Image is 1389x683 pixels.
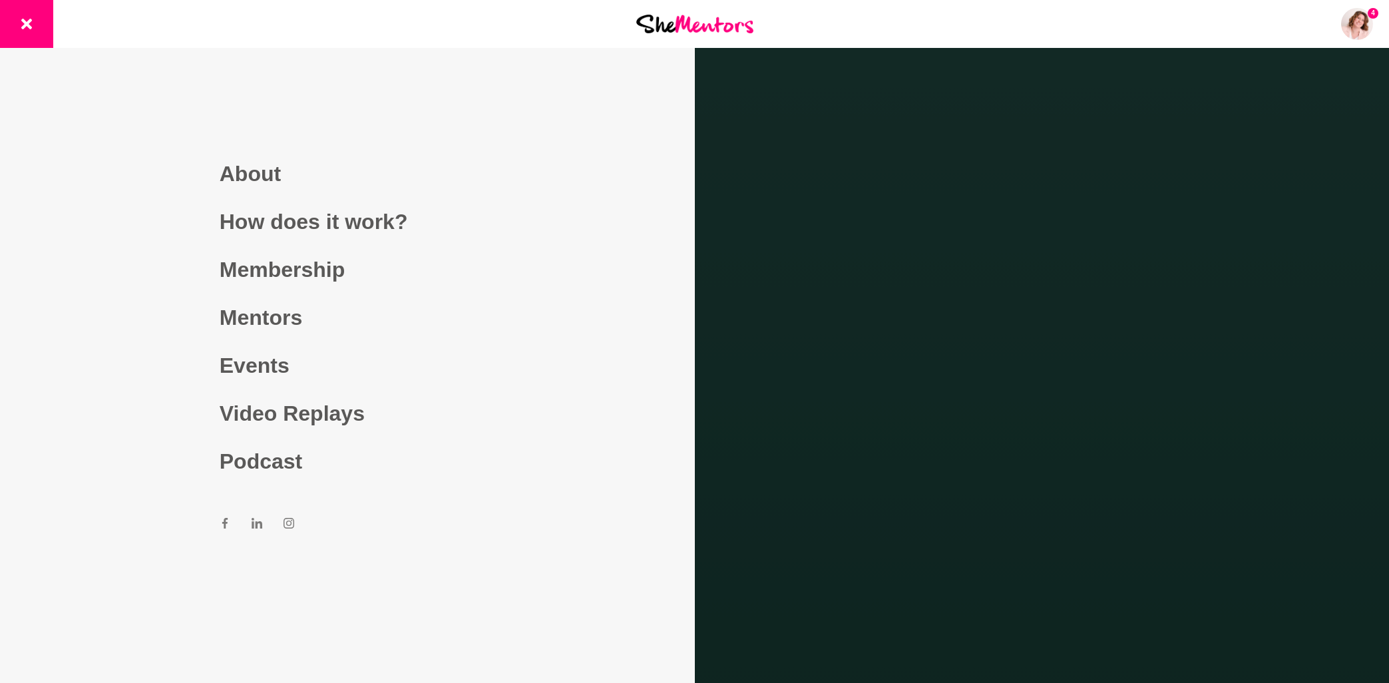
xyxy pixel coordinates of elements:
a: Podcast [220,437,475,485]
a: Mentors [220,294,475,341]
a: Events [220,341,475,389]
a: Membership [220,246,475,294]
a: LinkedIn [252,517,262,533]
a: Amanda Greenman4 [1341,8,1373,40]
a: How does it work? [220,198,475,246]
img: She Mentors Logo [636,15,753,33]
a: About [220,150,475,198]
a: Facebook [220,517,230,533]
a: Video Replays [220,389,475,437]
img: Amanda Greenman [1341,8,1373,40]
span: 4 [1368,8,1378,19]
a: Instagram [284,517,294,533]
